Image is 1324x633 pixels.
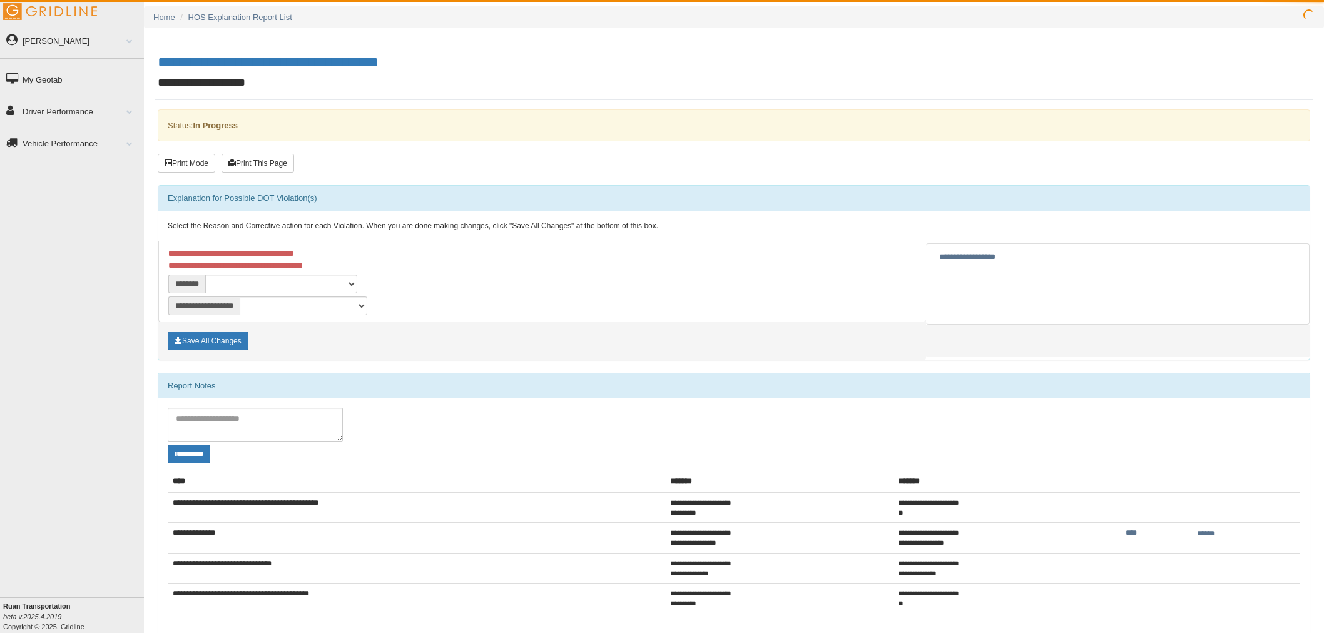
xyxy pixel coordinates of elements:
[188,13,292,22] a: HOS Explanation Report List
[3,613,61,620] i: beta v.2025.4.2019
[3,601,144,632] div: Copyright © 2025, Gridline
[158,373,1310,398] div: Report Notes
[158,186,1310,211] div: Explanation for Possible DOT Violation(s)
[158,211,1310,241] div: Select the Reason and Corrective action for each Violation. When you are done making changes, cli...
[158,109,1310,141] div: Status:
[158,154,215,173] button: Print Mode
[222,154,294,173] button: Print This Page
[153,13,175,22] a: Home
[168,332,248,350] button: Save
[193,121,238,130] strong: In Progress
[168,445,210,463] button: Change Filter Options
[3,3,97,20] img: Gridline
[3,602,71,610] b: Ruan Transportation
